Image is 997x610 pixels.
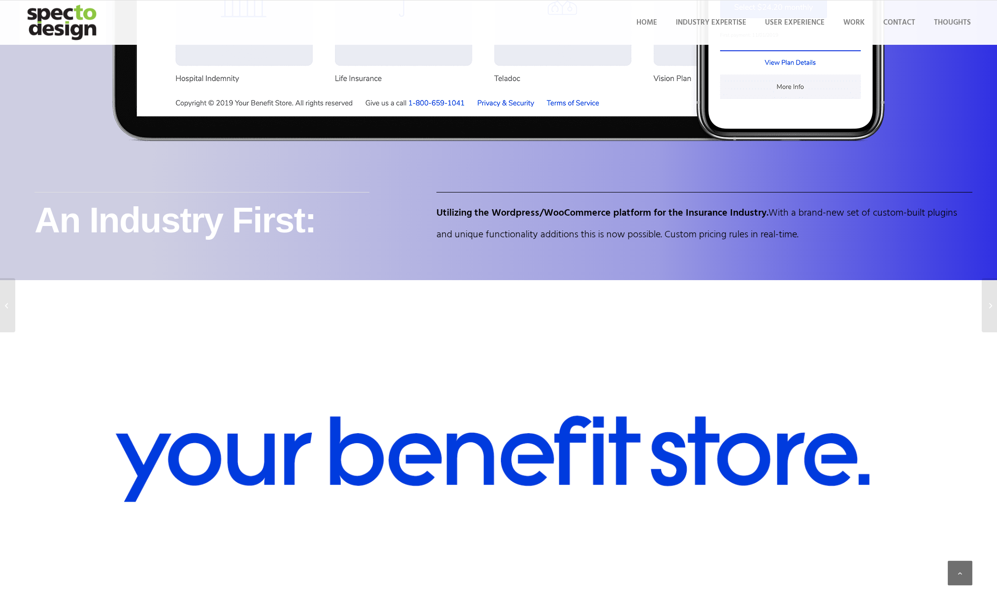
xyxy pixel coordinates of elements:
a: Contact [877,0,922,45]
a: Home [630,0,664,45]
div: With a brand-new set of custom-built plugins and unique functionality additions this is now possi... [436,192,972,256]
span: Work [843,17,864,29]
a: RVNuccio.com Website & Rebrand Timeline [982,278,997,332]
a: Thoughts [928,0,977,45]
span: User Experience [765,17,825,29]
a: Industry Expertise [669,0,753,45]
span: Industry Expertise [676,17,746,29]
h2: An Industry First: [34,202,369,238]
span: Contact [883,17,915,29]
strong: Utilizing the Wordpress/WooCommerce platform for the Insurance Industry. [436,205,768,221]
a: Work [837,0,871,45]
a: User Experience [759,0,831,45]
span: Thoughts [934,17,971,29]
img: yourbenefitstore-logo-large [25,344,972,581]
img: specto-logo-2020 [20,0,105,45]
span: Home [636,17,657,29]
